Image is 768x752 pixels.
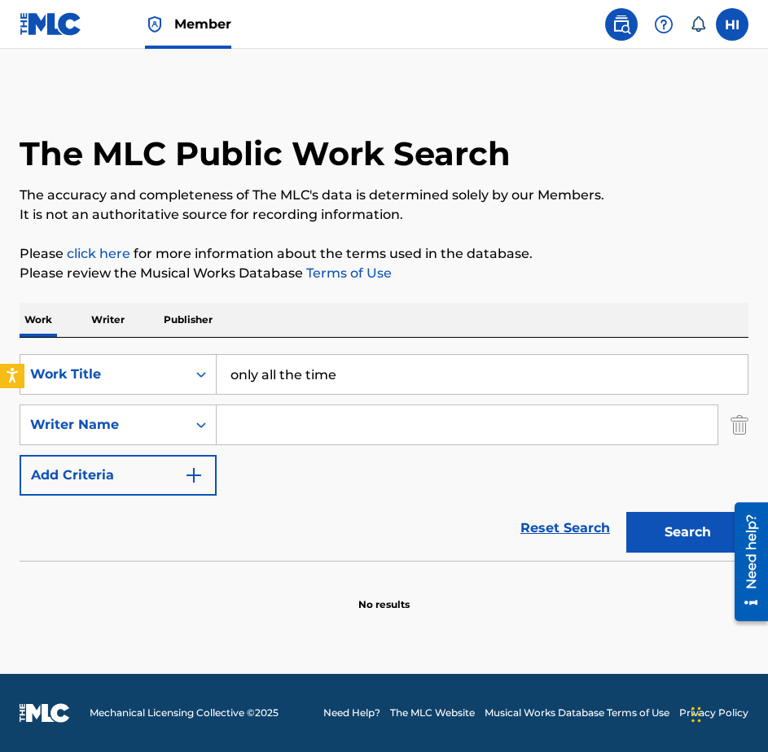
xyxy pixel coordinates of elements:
a: Musical Works Database Terms of Use [485,706,669,720]
a: The MLC Website [390,706,475,720]
img: MLC Logo [20,12,82,36]
img: 9d2ae6d4665cec9f34b9.svg [184,466,204,485]
a: Reset Search [512,510,618,546]
p: Please for more information about the terms used in the database. [20,244,748,264]
span: Member [174,15,231,33]
a: Terms of Use [303,265,392,281]
img: help [654,15,674,34]
button: Add Criteria [20,455,217,496]
a: Need Help? [323,706,380,720]
form: Search Form [20,354,748,561]
p: Work [20,303,57,337]
h1: The MLC Public Work Search [20,133,511,174]
img: Delete Criterion [731,404,748,445]
div: User Menu [716,8,748,41]
img: logo [20,703,70,723]
button: Search [626,512,748,553]
div: Notifications [690,16,706,33]
p: It is not an authoritative source for recording information. [20,205,748,225]
p: No results [358,578,410,612]
a: Privacy Policy [679,706,748,720]
div: Writer Name [30,415,177,435]
iframe: Resource Center [722,496,768,627]
div: Work Title [30,365,177,384]
div: Drag [691,690,701,739]
img: Top Rightsholder [145,15,165,34]
a: click here [67,246,130,261]
p: Please review the Musical Works Database [20,264,748,283]
a: Public Search [605,8,638,41]
p: Publisher [159,303,217,337]
img: search [612,15,631,34]
iframe: Chat Widget [687,674,768,752]
p: Writer [86,303,129,337]
p: The accuracy and completeness of The MLC's data is determined solely by our Members. [20,186,748,205]
span: Mechanical Licensing Collective © 2025 [90,706,279,720]
div: Help [647,8,680,41]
